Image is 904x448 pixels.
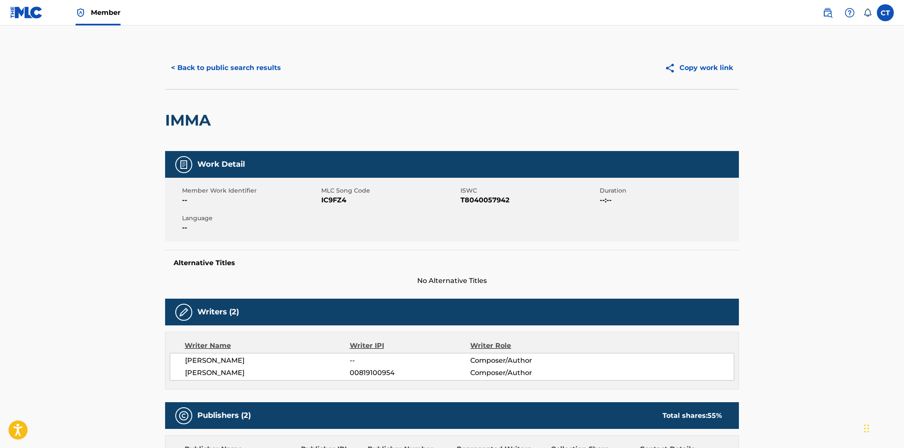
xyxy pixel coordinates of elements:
span: 00819100954 [350,368,470,378]
span: ISWC [460,186,598,195]
span: Duration [600,186,737,195]
h5: Work Detail [197,160,245,169]
span: Composer/Author [470,356,580,366]
iframe: Resource Center [880,303,904,372]
h5: Writers (2) [197,307,239,317]
span: -- [350,356,470,366]
span: MLC Song Code [321,186,458,195]
span: -- [182,195,319,205]
button: < Back to public search results [165,57,287,78]
div: Writer Role [470,341,580,351]
div: Help [841,4,858,21]
span: No Alternative Titles [165,276,739,286]
div: Total shares: [663,411,722,421]
iframe: Chat Widget [862,407,904,448]
div: Drag [864,416,869,441]
img: MLC Logo [10,6,43,19]
span: [PERSON_NAME] [185,368,350,378]
span: IC9FZ4 [321,195,458,205]
span: Composer/Author [470,368,580,378]
img: search [823,8,833,18]
div: Notifications [863,8,872,17]
h5: Alternative Titles [174,259,730,267]
span: Language [182,214,319,223]
img: Publishers [179,411,189,421]
span: Member Work Identifier [182,186,319,195]
button: Copy work link [659,57,739,78]
img: Top Rightsholder [76,8,86,18]
div: Writer Name [185,341,350,351]
a: Public Search [819,4,836,21]
img: Writers [179,307,189,317]
span: Member [91,8,121,17]
span: -- [182,223,319,233]
span: 55 % [707,412,722,420]
div: User Menu [877,4,894,21]
img: Copy work link [665,63,679,73]
img: Work Detail [179,160,189,170]
span: [PERSON_NAME] [185,356,350,366]
span: --:-- [600,195,737,205]
img: help [845,8,855,18]
div: Writer IPI [350,341,471,351]
span: T8040057942 [460,195,598,205]
h5: Publishers (2) [197,411,251,420]
h2: IMMA [165,111,215,130]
